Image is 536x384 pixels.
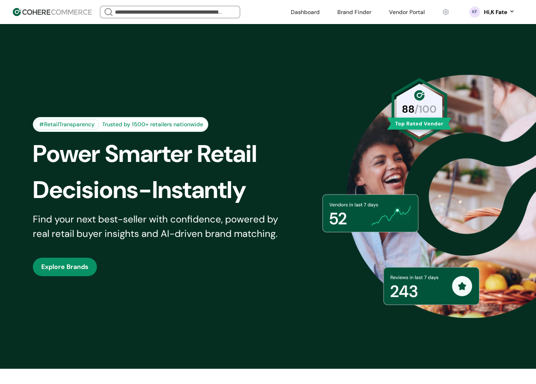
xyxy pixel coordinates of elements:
[33,258,97,276] button: Explore Brands
[33,136,302,172] div: Power Smarter Retail
[484,8,515,16] button: Hi,K Fate
[35,119,99,130] div: #RetailTransparency
[33,212,288,241] div: Find your next best-seller with confidence, powered by real retail buyer insights and AI-driven b...
[99,120,206,129] div: Trusted by 1500+ retailers nationwide
[13,8,92,16] img: Cohere Logo
[469,6,481,18] svg: 0 percent
[484,8,507,16] div: Hi, K Fate
[33,172,302,208] div: Decisions-Instantly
